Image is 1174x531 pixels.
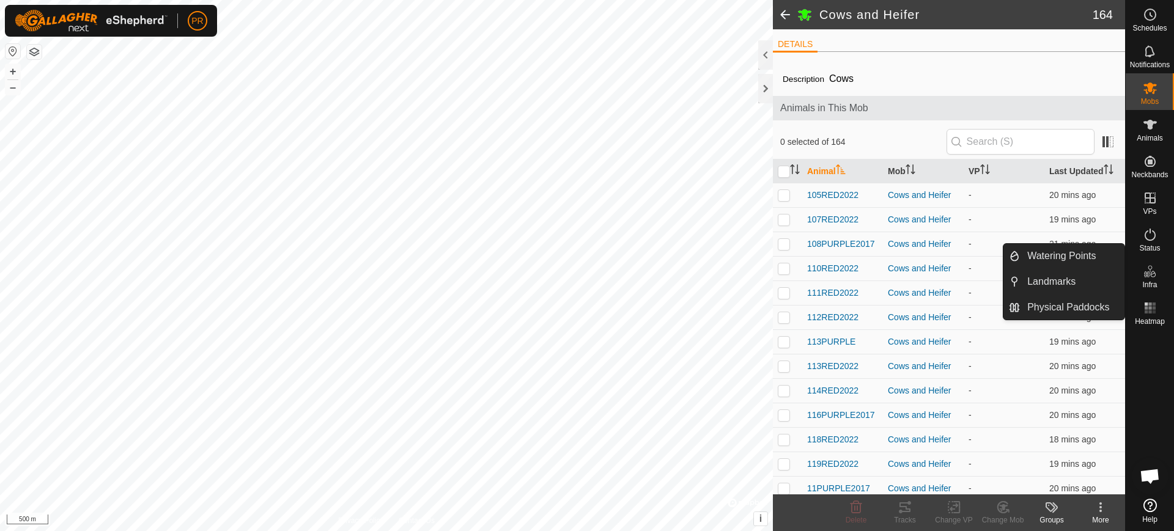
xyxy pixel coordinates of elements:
[807,238,875,251] span: 108PURPLE2017
[1049,190,1096,200] span: 2 Oct 2025, 6:34 am
[819,7,1093,22] h2: Cows and Heifer
[1049,410,1096,420] span: 2 Oct 2025, 6:35 am
[888,287,959,299] div: Cows and Heifer
[1049,337,1096,346] span: 2 Oct 2025, 6:36 am
[783,75,824,84] label: Description
[883,159,964,183] th: Mob
[191,15,203,27] span: PR
[15,10,168,32] img: Gallagher Logo
[969,483,972,493] app-display-virtual-paddock-transition: -
[807,213,858,226] span: 107RED2022
[947,129,1095,155] input: Search (S)
[1093,5,1113,24] span: 164
[807,458,858,471] span: 119RED2022
[399,515,435,526] a: Contact Us
[780,101,1118,115] span: Animals in This Mob
[802,159,883,183] th: Animal
[6,44,20,59] button: Reset Map
[978,515,1027,526] div: Change Mob
[888,433,959,446] div: Cows and Heifer
[888,409,959,422] div: Cows and Heifer
[888,360,959,373] div: Cows and Heifer
[1104,166,1113,176] p-sorticon: Activate to sort
[1049,214,1096,224] span: 2 Oct 2025, 6:36 am
[1141,98,1159,105] span: Mobs
[780,136,947,148] span: 0 selected of 164
[807,262,858,275] span: 110RED2022
[836,166,846,176] p-sorticon: Activate to sort
[338,515,384,526] a: Privacy Policy
[969,434,972,444] app-display-virtual-paddock-transition: -
[1049,459,1096,469] span: 2 Oct 2025, 6:36 am
[1027,274,1076,289] span: Landmarks
[888,384,959,397] div: Cows and Heifer
[1020,269,1124,294] a: Landmarks
[969,288,972,298] app-display-virtual-paddock-transition: -
[1126,494,1174,528] a: Help
[807,409,875,422] span: 116PURPLE2017
[969,410,972,420] app-display-virtual-paddock-transition: -
[1132,24,1167,32] span: Schedules
[969,312,972,322] app-display-virtual-paddock-transition: -
[888,458,959,471] div: Cows and Heifer
[964,159,1044,183] th: VP
[846,516,867,524] span: Delete
[980,166,990,176] p-sorticon: Activate to sort
[6,80,20,95] button: –
[1131,171,1168,178] span: Neckbands
[969,361,972,371] app-display-virtual-paddock-transition: -
[1049,483,1096,493] span: 2 Oct 2025, 6:34 am
[888,189,959,202] div: Cows and Heifer
[1137,134,1163,142] span: Animals
[1049,361,1096,371] span: 2 Oct 2025, 6:35 am
[1142,281,1157,288] span: Infra
[969,337,972,346] app-display-virtual-paddock-transition: -
[1049,386,1096,395] span: 2 Oct 2025, 6:35 am
[1135,318,1165,325] span: Heatmap
[1049,434,1096,444] span: 2 Oct 2025, 6:37 am
[1139,244,1160,252] span: Status
[888,262,959,275] div: Cows and Heifer
[807,433,858,446] span: 118RED2022
[1132,458,1168,494] div: Open chat
[807,360,858,373] span: 113RED2022
[759,513,762,524] span: i
[1003,295,1124,320] li: Physical Paddocks
[1130,61,1170,68] span: Notifications
[754,512,767,526] button: i
[969,459,972,469] app-display-virtual-paddock-transition: -
[807,287,858,299] span: 111RED2022
[888,482,959,495] div: Cows and Heifer
[969,386,972,395] app-display-virtual-paddock-transition: -
[969,214,972,224] app-display-virtual-paddock-transition: -
[6,64,20,79] button: +
[888,335,959,348] div: Cows and Heifer
[1142,516,1157,523] span: Help
[1049,312,1096,322] span: 2 Oct 2025, 6:34 am
[969,239,972,249] app-display-virtual-paddock-transition: -
[1049,239,1096,249] span: 2 Oct 2025, 6:34 am
[807,482,870,495] span: 11PURPLE2017
[969,263,972,273] app-display-virtual-paddock-transition: -
[773,38,818,53] li: DETAILS
[1027,300,1109,315] span: Physical Paddocks
[1143,208,1156,215] span: VPs
[888,238,959,251] div: Cows and Heifer
[906,166,915,176] p-sorticon: Activate to sort
[929,515,978,526] div: Change VP
[27,45,42,59] button: Map Layers
[807,311,858,324] span: 112RED2022
[790,166,800,176] p-sorticon: Activate to sort
[1003,269,1124,294] li: Landmarks
[1020,295,1124,320] a: Physical Paddocks
[807,335,855,348] span: 113PURPLE
[1044,159,1125,183] th: Last Updated
[969,190,972,200] app-display-virtual-paddock-transition: -
[807,189,858,202] span: 105RED2022
[1003,244,1124,268] li: Watering Points
[807,384,858,397] span: 114RED2022
[1020,244,1124,268] a: Watering Points
[880,515,929,526] div: Tracks
[888,213,959,226] div: Cows and Heifer
[1027,249,1096,263] span: Watering Points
